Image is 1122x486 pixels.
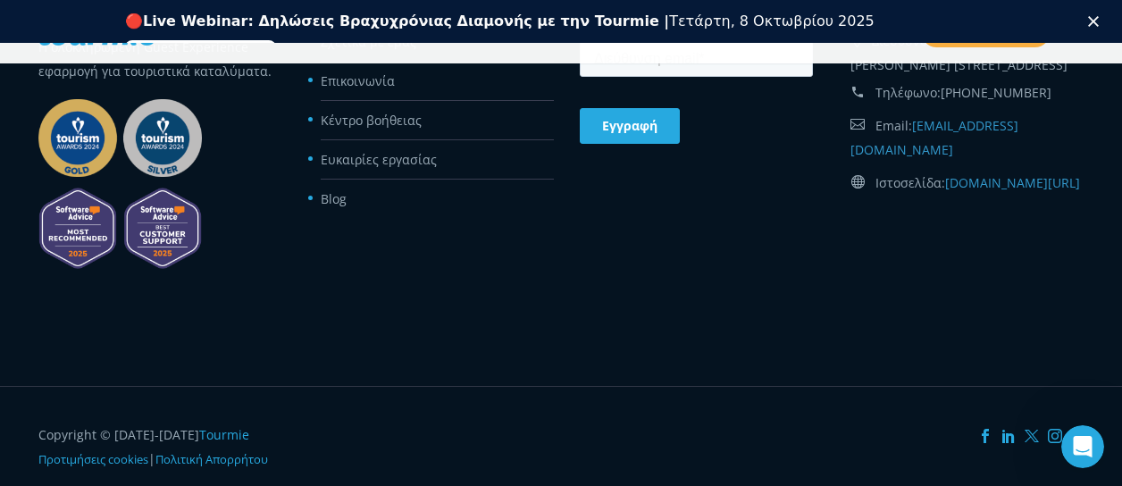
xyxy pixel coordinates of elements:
[321,190,347,207] a: Blog
[850,77,1084,109] div: Τηλέφωνο:
[321,72,395,89] a: Επικοινωνία
[199,426,249,443] a: Tourmie
[850,117,1018,158] a: [EMAIL_ADDRESS][DOMAIN_NAME]
[38,451,148,467] a: Προτιμήσεις cookies
[978,429,992,443] a: Facebook
[125,40,276,62] a: Εγγραφείτε δωρεάν
[1061,425,1104,468] iframe: Intercom live chat
[580,38,813,155] iframe: Form 2
[941,84,1051,101] a: [PHONE_NUMBER]
[850,166,1084,199] div: Ιστοσελίδα:
[1088,16,1106,27] div: Κλείσιμο
[318,71,392,92] span: Τηλέφωνο
[1001,429,1016,443] a: LinkedIn
[143,13,669,29] b: Live Webinar: Δηλώσεις Βραχυχρόνιας Διαμονής με την Tourmie |
[125,13,875,30] div: 🔴 Τετάρτη, 8 Οκτωβρίου 2025
[321,151,437,168] a: Ευκαιρίες εργασίας
[1025,429,1039,443] a: Twitter
[38,423,272,472] div: Copyright © [DATE]-[DATE] |
[1048,429,1062,443] a: Instagram
[945,174,1080,191] a: [DOMAIN_NAME][URL]
[321,112,422,129] a: Κέντρο βοήθειας
[155,451,268,467] a: Πολιτική Απορρήτου
[318,145,481,165] span: Αριθμός καταλυμάτων
[850,109,1084,166] div: Email:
